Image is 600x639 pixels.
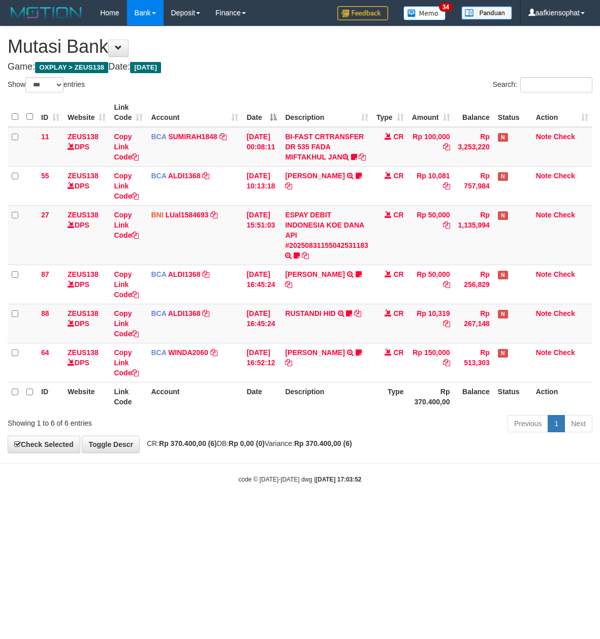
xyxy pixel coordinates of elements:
span: BCA [151,172,166,180]
h4: Game: Date: [8,62,592,72]
a: Copy FERLANDA EFRILIDIT to clipboard [285,182,292,190]
label: Search: [493,77,592,92]
th: Balance [454,98,494,127]
a: Copy RUSTANDI HID to clipboard [354,309,361,317]
a: Check [554,270,575,278]
a: ALDI1368 [168,172,201,180]
th: Status [494,382,532,411]
span: CR [393,211,403,219]
strong: Rp 370.400,00 (6) [294,439,352,448]
a: Note [536,133,552,141]
th: Status [494,98,532,127]
a: Note [536,348,552,357]
span: 64 [41,348,49,357]
td: BI-FAST CRTRANSFER DR 535 FADA MIFTAKHUL JAN [281,127,372,167]
span: CR [393,133,403,141]
h1: Mutasi Bank [8,37,592,57]
a: Note [536,172,552,180]
a: ZEUS138 [68,309,99,317]
span: OXPLAY > ZEUS138 [35,62,108,73]
a: ZEUS138 [68,133,99,141]
a: Copy ALDI1368 to clipboard [202,270,209,278]
th: Rp 370.400,00 [408,382,454,411]
img: MOTION_logo.png [8,5,85,20]
a: Note [536,309,552,317]
span: 27 [41,211,49,219]
a: [PERSON_NAME] [285,348,344,357]
td: Rp 267,148 [454,304,494,343]
input: Search: [520,77,592,92]
th: Action [532,382,592,411]
a: Copy Rp 50,000 to clipboard [443,221,450,229]
a: [PERSON_NAME] [285,270,344,278]
span: CR: DB: Variance: [142,439,352,448]
td: DPS [64,205,110,265]
th: Type: activate to sort column ascending [372,98,408,127]
img: Button%20Memo.svg [403,6,446,20]
a: LUal1584693 [165,211,208,219]
td: Rp 513,303 [454,343,494,382]
a: Copy ALDI1368 to clipboard [202,172,209,180]
span: 87 [41,270,49,278]
span: Has Note [498,349,508,358]
th: Type [372,382,408,411]
span: 55 [41,172,49,180]
td: DPS [64,304,110,343]
a: Copy ISMULLAH SARAGIH to clipboard [285,359,292,367]
td: [DATE] 00:08:11 [242,127,281,167]
a: ESPAY DEBIT INDONESIA KOE DANA API #20250831155042531183 [285,211,368,249]
a: Copy LUal1584693 to clipboard [210,211,217,219]
span: Has Note [498,172,508,181]
th: Website: activate to sort column ascending [64,98,110,127]
a: ALDI1368 [168,270,201,278]
strong: Rp 0,00 (0) [229,439,265,448]
a: Toggle Descr [82,436,140,453]
a: [PERSON_NAME] [285,172,344,180]
span: CR [393,309,403,317]
span: BCA [151,270,166,278]
td: Rp 50,000 [408,205,454,265]
td: [DATE] 16:52:12 [242,343,281,382]
th: Date: activate to sort column descending [242,98,281,127]
label: Show entries [8,77,85,92]
a: Check [554,348,575,357]
td: Rp 256,829 [454,265,494,304]
span: 11 [41,133,49,141]
a: Check [554,211,575,219]
td: DPS [64,127,110,167]
a: ZEUS138 [68,348,99,357]
a: Copy WINDA2060 to clipboard [210,348,217,357]
td: Rp 10,319 [408,304,454,343]
a: Check [554,172,575,180]
a: Copy Link Code [114,133,139,161]
a: Note [536,211,552,219]
a: Copy Link Code [114,309,139,338]
a: Copy Rp 50,000 to clipboard [443,280,450,289]
a: ZEUS138 [68,211,99,219]
th: Link Code [110,382,147,411]
span: 88 [41,309,49,317]
img: Feedback.jpg [337,6,388,20]
th: Balance [454,382,494,411]
a: Copy BI-FAST CRTRANSFER DR 535 FADA MIFTAKHUL JAN to clipboard [359,153,366,161]
a: Note [536,270,552,278]
a: ZEUS138 [68,270,99,278]
a: Check Selected [8,436,80,453]
td: [DATE] 16:45:24 [242,304,281,343]
a: ZEUS138 [68,172,99,180]
th: Date [242,382,281,411]
small: code © [DATE]-[DATE] dwg | [239,476,362,483]
td: Rp 100,000 [408,127,454,167]
td: Rp 1,135,994 [454,205,494,265]
span: BCA [151,133,166,141]
a: Copy NOUVAL RAMADHAN to clipboard [285,280,292,289]
td: Rp 10,081 [408,166,454,205]
select: Showentries [25,77,64,92]
a: Copy Link Code [114,348,139,377]
th: Description: activate to sort column ascending [281,98,372,127]
a: 1 [548,415,565,432]
a: RUSTANDI HID [285,309,335,317]
span: Has Note [498,310,508,318]
a: Copy Rp 10,081 to clipboard [443,182,450,190]
th: ID [37,382,64,411]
